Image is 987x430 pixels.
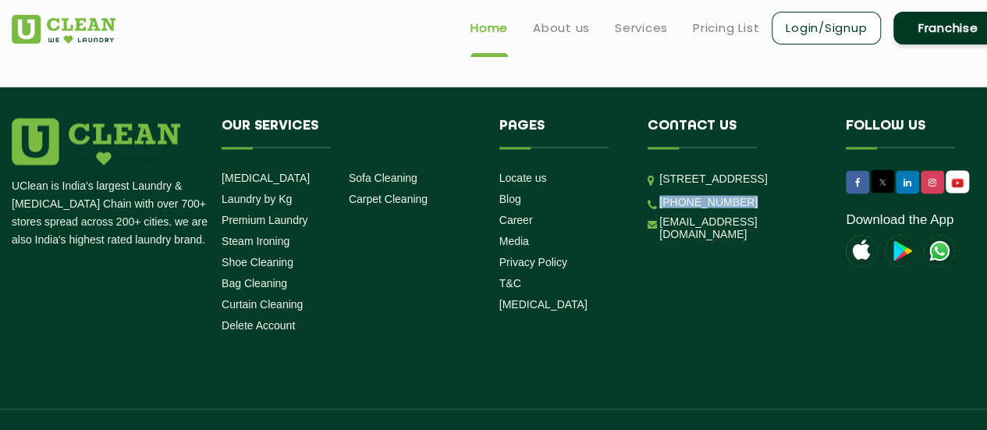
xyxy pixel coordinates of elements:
[349,172,417,184] a: Sofa Cleaning
[499,119,625,148] h4: Pages
[499,214,533,226] a: Career
[222,214,308,226] a: Premium Laundry
[222,119,476,148] h4: Our Services
[222,193,292,205] a: Laundry by Kg
[659,196,758,208] a: [PHONE_NUMBER]
[924,236,955,267] img: UClean Laundry and Dry Cleaning
[349,193,428,205] a: Carpet Cleaning
[222,235,289,247] a: Steam Ironing
[648,119,822,148] h4: Contact us
[12,177,210,249] p: UClean is India's largest Laundry & [MEDICAL_DATA] Chain with over 700+ stores spread across 200+...
[470,19,508,37] a: Home
[12,119,180,165] img: logo.png
[693,19,759,37] a: Pricing List
[772,12,881,44] a: Login/Signup
[222,277,287,290] a: Bag Cleaning
[499,235,529,247] a: Media
[499,193,521,205] a: Blog
[846,236,877,267] img: apple-icon.png
[885,236,916,267] img: playstoreicon.png
[222,298,303,311] a: Curtain Cleaning
[659,170,822,188] p: [STREET_ADDRESS]
[533,19,590,37] a: About us
[499,256,567,268] a: Privacy Policy
[659,215,822,240] a: [EMAIL_ADDRESS][DOMAIN_NAME]
[615,19,668,37] a: Services
[222,319,295,332] a: Delete Account
[222,172,310,184] a: [MEDICAL_DATA]
[12,15,115,44] img: UClean Laundry and Dry Cleaning
[499,298,588,311] a: [MEDICAL_DATA]
[846,212,953,228] a: Download the App
[499,172,547,184] a: Locate us
[947,175,967,191] img: UClean Laundry and Dry Cleaning
[499,277,521,290] a: T&C
[222,256,293,268] a: Shoe Cleaning
[846,119,983,148] h4: Follow us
